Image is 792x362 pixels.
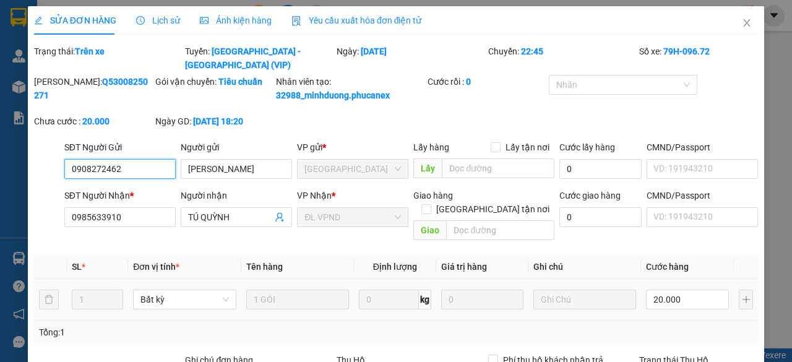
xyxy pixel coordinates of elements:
[559,142,615,152] label: Cước lấy hàng
[335,45,487,72] div: Ngày:
[521,46,543,56] b: 22:45
[730,6,764,41] button: Close
[304,208,401,226] span: ĐL VPND
[297,140,408,154] div: VP gửi
[181,140,292,154] div: Người gửi
[739,290,753,309] button: plus
[155,75,274,88] div: Gói vận chuyển:
[39,325,307,339] div: Tổng: 1
[304,160,401,178] span: ĐL Quận 5
[218,77,262,87] b: Tiêu chuẩn
[136,16,145,25] span: clock-circle
[413,158,442,178] span: Lấy
[413,142,449,152] span: Lấy hàng
[428,75,546,88] div: Cước rồi :
[276,75,425,102] div: Nhân viên tạo:
[75,46,105,56] b: Trên xe
[663,46,710,56] b: 79H-096.72
[419,290,431,309] span: kg
[136,15,180,25] span: Lịch sử
[501,140,554,154] span: Lấy tận nơi
[442,158,554,178] input: Dọc đường
[291,16,301,26] img: icon
[647,140,758,154] div: CMND/Passport
[361,46,387,56] b: [DATE]
[82,116,110,126] b: 20.000
[34,114,153,128] div: Chưa cước :
[246,290,349,309] input: VD: Bàn, Ghế
[184,45,335,72] div: Tuyến:
[246,262,283,272] span: Tên hàng
[181,189,292,202] div: Người nhận
[647,189,758,202] div: CMND/Passport
[441,262,487,272] span: Giá trị hàng
[446,220,554,240] input: Dọc đường
[39,290,59,309] button: delete
[373,262,417,272] span: Định lượng
[638,45,759,72] div: Số xe:
[646,262,689,272] span: Cước hàng
[431,202,554,216] span: [GEOGRAPHIC_DATA] tận nơi
[533,290,636,309] input: Ghi Chú
[742,18,752,28] span: close
[275,212,285,222] span: user-add
[297,191,332,200] span: VP Nhận
[559,191,621,200] label: Cước giao hàng
[34,16,43,25] span: edit
[155,114,274,128] div: Ngày GD:
[466,77,471,87] b: 0
[487,45,639,72] div: Chuyến:
[291,15,422,25] span: Yêu cầu xuất hóa đơn điện tử
[559,159,642,179] input: Cước lấy hàng
[200,16,209,25] span: picture
[413,191,453,200] span: Giao hàng
[200,15,272,25] span: Ảnh kiện hàng
[528,255,641,279] th: Ghi chú
[72,262,82,272] span: SL
[276,90,390,100] b: 32988_minhduong.phucanex
[413,220,446,240] span: Giao
[64,189,176,202] div: SĐT Người Nhận
[34,75,153,102] div: [PERSON_NAME]:
[140,290,228,309] span: Bất kỳ
[559,207,642,227] input: Cước giao hàng
[133,262,179,272] span: Đơn vị tính
[193,116,243,126] b: [DATE] 18:20
[185,46,301,70] b: [GEOGRAPHIC_DATA] - [GEOGRAPHIC_DATA] (VIP)
[34,15,116,25] span: SỬA ĐƠN HÀNG
[33,45,184,72] div: Trạng thái:
[64,140,176,154] div: SĐT Người Gửi
[441,290,523,309] input: 0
